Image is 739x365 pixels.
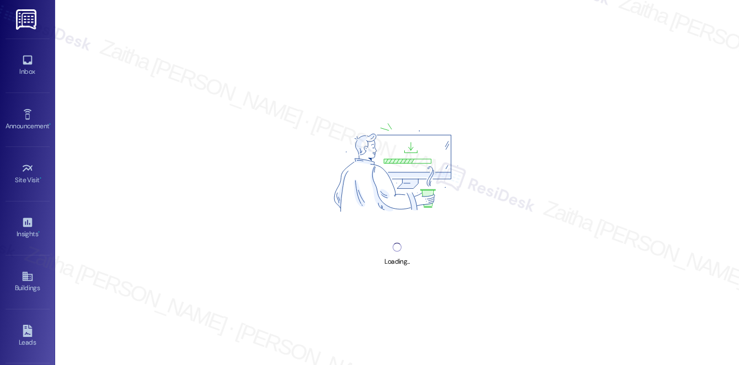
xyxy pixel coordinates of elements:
a: Site Visit • [6,159,50,189]
a: Inbox [6,51,50,80]
span: • [38,228,40,236]
img: ResiDesk Logo [16,9,39,30]
span: • [49,121,51,128]
a: Insights • [6,213,50,243]
div: Loading... [384,256,409,268]
span: • [40,175,41,182]
a: Buildings [6,267,50,297]
a: Leads [6,322,50,351]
